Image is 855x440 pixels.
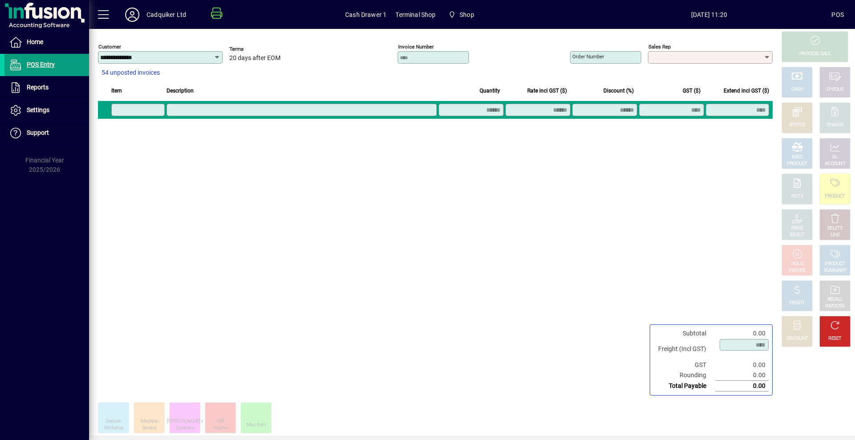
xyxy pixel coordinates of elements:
div: CHARGE [826,122,844,129]
div: SUMMARY [824,267,846,274]
div: Misc Item [246,422,266,428]
span: [DATE] 11:20 [586,8,831,22]
div: ACCOUNT [825,161,845,167]
mat-label: Invoice number [398,44,434,50]
span: Reports [27,84,49,91]
div: PRODUCT [825,261,845,267]
div: SELECT [790,232,805,238]
div: LINE [831,232,839,238]
div: EFTPOS [789,122,806,129]
div: [PERSON_NAME]'s [167,418,204,425]
span: Home [27,38,43,45]
td: GST [654,360,715,370]
span: Description [167,86,194,96]
span: 54 unposted invoices [102,68,160,77]
div: DISCOUNT [786,335,808,342]
span: Terminal Shop [395,8,436,22]
div: Workshop [104,425,123,432]
a: Support [4,122,89,144]
td: 0.00 [715,370,769,381]
span: Terms [229,46,283,52]
div: PROCESS SALE [799,51,831,57]
span: GST ($) [683,86,700,96]
td: Subtotal [654,328,715,339]
div: Voucher [212,425,228,432]
mat-label: Customer [98,44,121,50]
button: Profile [118,7,147,23]
td: Freight (Incl GST) [654,339,715,360]
span: 20 days after EOM [229,55,281,62]
span: Discount (%) [603,86,634,96]
div: POS [831,8,844,22]
div: Cadquiker Ltd [147,8,186,22]
div: DELETE [827,225,843,232]
a: Home [4,31,89,53]
button: 54 unposted invoices [98,65,163,81]
span: Extend incl GST ($) [724,86,769,96]
div: HOLD [791,261,803,267]
span: Item [111,86,122,96]
span: Quantity [480,86,500,96]
td: Total Payable [654,381,715,392]
div: MISC [792,154,802,161]
div: CHEQUE [826,86,843,93]
span: Settings [27,106,49,113]
div: PRODUCT [825,193,845,200]
div: Gift [217,418,224,425]
div: RESET [828,335,842,342]
mat-label: Sales rep [648,44,671,50]
span: Shop [460,8,474,22]
div: PRICE [791,225,803,232]
div: INVOICES [825,303,844,310]
div: NOTE [791,193,803,200]
td: 0.00 [715,328,769,339]
a: Settings [4,99,89,121]
span: Support [27,129,49,136]
span: Cash Drawer 1 [345,8,387,22]
div: Creations [175,425,194,432]
td: Rounding [654,370,715,381]
div: RECALL [827,296,843,303]
span: POS Entry [27,61,55,68]
span: Shop [445,7,478,23]
div: GL [832,154,838,161]
span: Rate incl GST ($) [527,86,567,96]
div: PROFIT [790,300,805,307]
div: Machine [141,418,158,425]
a: Reports [4,77,89,99]
div: PRODUCT [787,161,807,167]
div: Service [142,425,156,432]
mat-label: Order number [572,53,604,60]
div: CASH [791,86,803,93]
td: 0.00 [715,381,769,392]
div: Deposit [106,418,121,425]
td: 0.00 [715,360,769,370]
div: INVOICE [789,267,805,274]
